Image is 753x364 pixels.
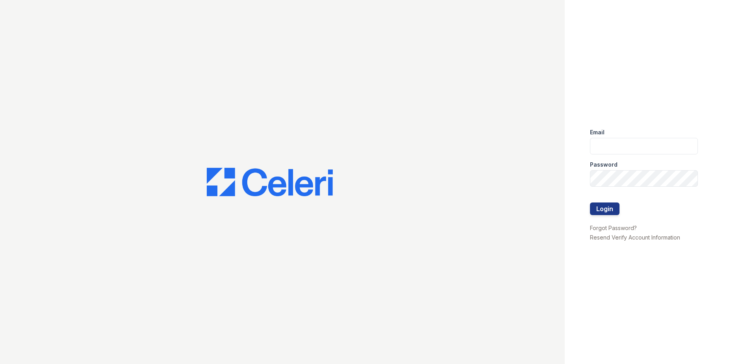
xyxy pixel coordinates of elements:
[590,234,680,241] a: Resend Verify Account Information
[590,128,605,136] label: Email
[590,202,619,215] button: Login
[207,168,333,196] img: CE_Logo_Blue-a8612792a0a2168367f1c8372b55b34899dd931a85d93a1a3d3e32e68fde9ad4.png
[590,225,637,231] a: Forgot Password?
[590,161,618,169] label: Password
